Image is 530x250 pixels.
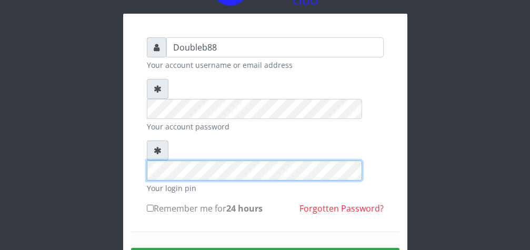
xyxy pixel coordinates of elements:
[147,205,154,212] input: Remember me for24 hours
[166,37,384,57] input: Username or email address
[147,59,384,71] small: Your account username or email address
[147,202,263,215] label: Remember me for
[299,203,384,214] a: Forgotten Password?
[147,183,384,194] small: Your login pin
[226,203,263,214] b: 24 hours
[147,121,384,132] small: Your account password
